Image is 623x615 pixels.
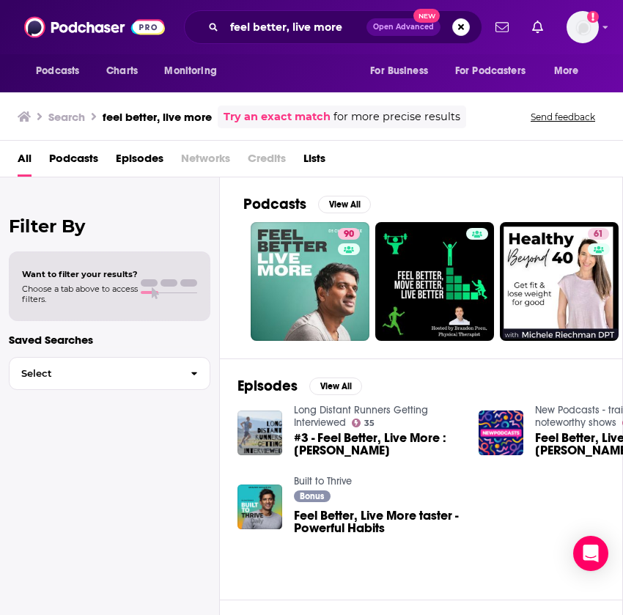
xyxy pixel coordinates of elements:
[9,333,210,347] p: Saved Searches
[164,61,216,81] span: Monitoring
[294,509,461,534] a: Feel Better, Live More taster - Powerful Habits
[500,222,619,341] a: 61
[333,108,460,125] span: for more precise results
[106,61,138,81] span: Charts
[373,23,434,31] span: Open Advanced
[103,110,212,124] h3: feel better, live more
[237,377,362,395] a: EpisodesView All
[224,15,366,39] input: Search podcasts, credits, & more...
[22,284,138,304] span: Choose a tab above to access filters.
[9,216,210,237] h2: Filter By
[573,536,608,571] div: Open Intercom Messenger
[344,227,354,242] span: 90
[181,147,230,177] span: Networks
[26,57,98,85] button: open menu
[294,432,461,457] span: #3 - Feel Better, Live More : [PERSON_NAME]
[294,432,461,457] a: #3 - Feel Better, Live More : Kilian Jornet
[544,57,597,85] button: open menu
[251,222,369,341] a: 90
[567,11,599,43] img: User Profile
[554,61,579,81] span: More
[526,111,600,123] button: Send feedback
[154,57,235,85] button: open menu
[224,108,331,125] a: Try an exact match
[413,9,440,23] span: New
[370,61,428,81] span: For Business
[300,492,324,501] span: Bonus
[588,228,609,240] a: 61
[237,377,298,395] h2: Episodes
[9,357,210,390] button: Select
[294,404,428,429] a: Long Distant Runners Getting Interviewed
[318,196,371,213] button: View All
[594,227,603,242] span: 61
[24,13,165,41] img: Podchaser - Follow, Share and Rate Podcasts
[36,61,79,81] span: Podcasts
[364,420,375,427] span: 35
[455,61,526,81] span: For Podcasters
[309,378,362,395] button: View All
[243,195,371,213] a: PodcastsView All
[18,147,32,177] a: All
[567,11,599,43] button: Show profile menu
[490,15,515,40] a: Show notifications dropdown
[338,228,360,240] a: 90
[22,269,138,279] span: Want to filter your results?
[526,15,549,40] a: Show notifications dropdown
[243,195,306,213] h2: Podcasts
[366,18,440,36] button: Open AdvancedNew
[10,369,179,378] span: Select
[479,410,523,455] img: Feel Better, Live More with Dr Rangan Chatterjee
[48,110,85,124] h3: Search
[352,419,375,427] a: 35
[567,11,599,43] span: Logged in as WE_Broadcast
[116,147,163,177] a: Episodes
[237,410,282,455] img: #3 - Feel Better, Live More : Kilian Jornet
[446,57,547,85] button: open menu
[360,57,446,85] button: open menu
[303,147,325,177] a: Lists
[97,57,147,85] a: Charts
[294,475,352,487] a: Built to Thrive
[184,10,482,44] div: Search podcasts, credits, & more...
[587,11,599,23] svg: Add a profile image
[248,147,286,177] span: Credits
[237,485,282,529] img: Feel Better, Live More taster - Powerful Habits
[49,147,98,177] a: Podcasts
